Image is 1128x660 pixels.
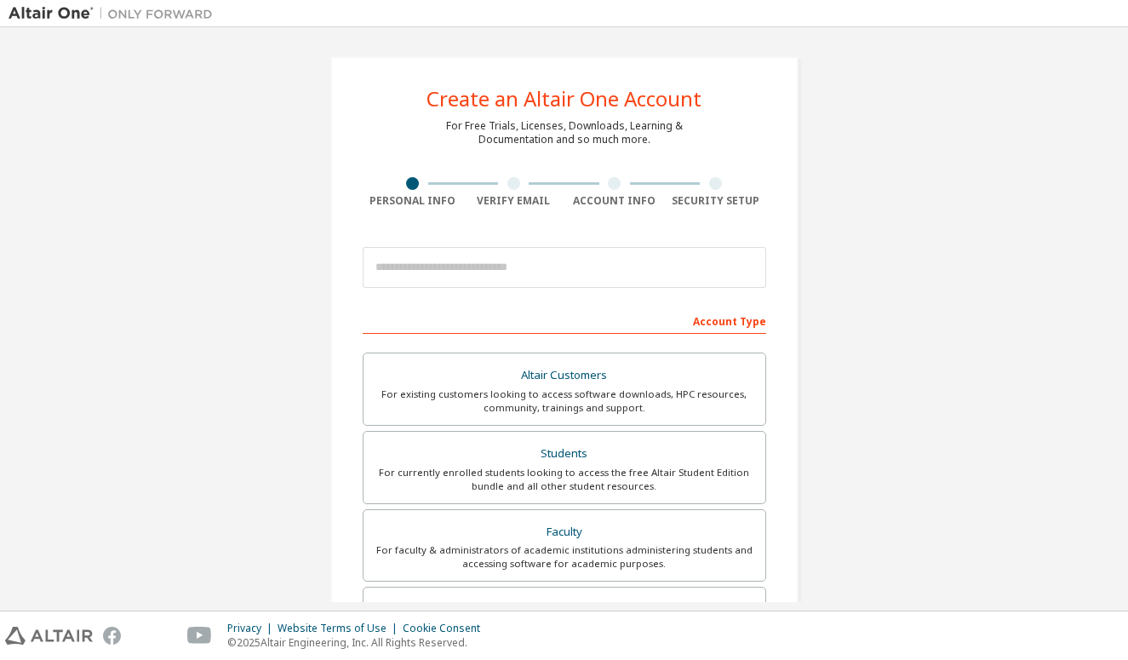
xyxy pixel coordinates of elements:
[374,466,755,493] div: For currently enrolled students looking to access the free Altair Student Edition bundle and all ...
[665,194,766,208] div: Security Setup
[374,364,755,387] div: Altair Customers
[446,119,683,146] div: For Free Trials, Licenses, Downloads, Learning & Documentation and so much more.
[187,627,212,645] img: youtube.svg
[374,387,755,415] div: For existing customers looking to access software downloads, HPC resources, community, trainings ...
[374,520,755,544] div: Faculty
[227,622,278,635] div: Privacy
[363,307,766,334] div: Account Type
[427,89,701,109] div: Create an Altair One Account
[403,622,490,635] div: Cookie Consent
[363,194,464,208] div: Personal Info
[374,442,755,466] div: Students
[227,635,490,650] p: © 2025 Altair Engineering, Inc. All Rights Reserved.
[564,194,666,208] div: Account Info
[374,598,755,622] div: Everyone else
[374,543,755,571] div: For faculty & administrators of academic institutions administering students and accessing softwa...
[278,622,403,635] div: Website Terms of Use
[5,627,93,645] img: altair_logo.svg
[463,194,564,208] div: Verify Email
[103,627,121,645] img: facebook.svg
[9,5,221,22] img: Altair One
